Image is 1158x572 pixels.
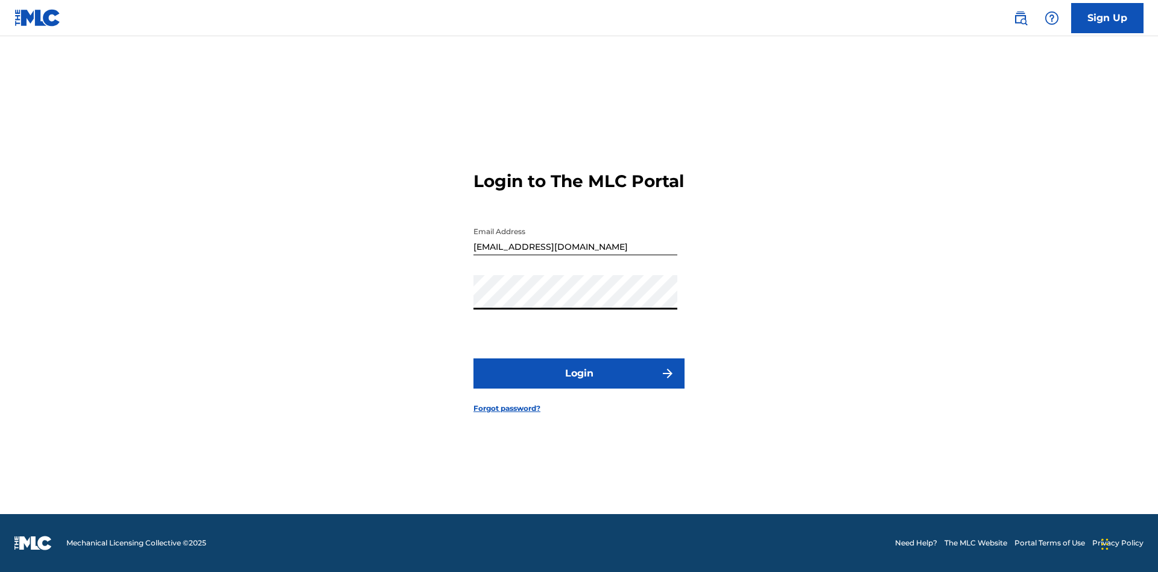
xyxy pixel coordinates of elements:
[473,358,685,389] button: Login
[1071,3,1144,33] a: Sign Up
[1092,538,1144,548] a: Privacy Policy
[895,538,937,548] a: Need Help?
[473,171,684,192] h3: Login to The MLC Portal
[1098,514,1158,572] iframe: Chat Widget
[14,536,52,550] img: logo
[944,538,1007,548] a: The MLC Website
[1040,6,1064,30] div: Help
[1101,526,1109,562] div: Drag
[660,366,675,381] img: f7272a7cc735f4ea7f67.svg
[1014,538,1085,548] a: Portal Terms of Use
[1013,11,1028,25] img: search
[14,9,61,27] img: MLC Logo
[1045,11,1059,25] img: help
[66,538,206,548] span: Mechanical Licensing Collective © 2025
[1008,6,1033,30] a: Public Search
[473,403,540,414] a: Forgot password?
